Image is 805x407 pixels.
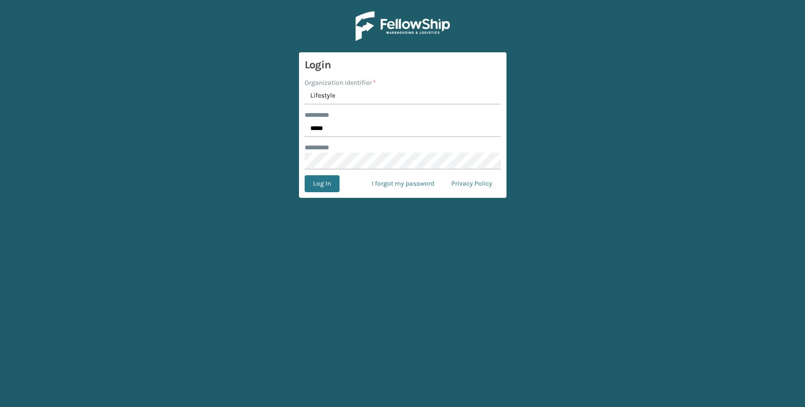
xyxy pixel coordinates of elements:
a: I forgot my password [363,175,443,192]
h3: Login [305,58,501,72]
img: Logo [356,11,450,41]
a: Privacy Policy [443,175,501,192]
label: Organization Identifier [305,78,376,88]
button: Log In [305,175,340,192]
